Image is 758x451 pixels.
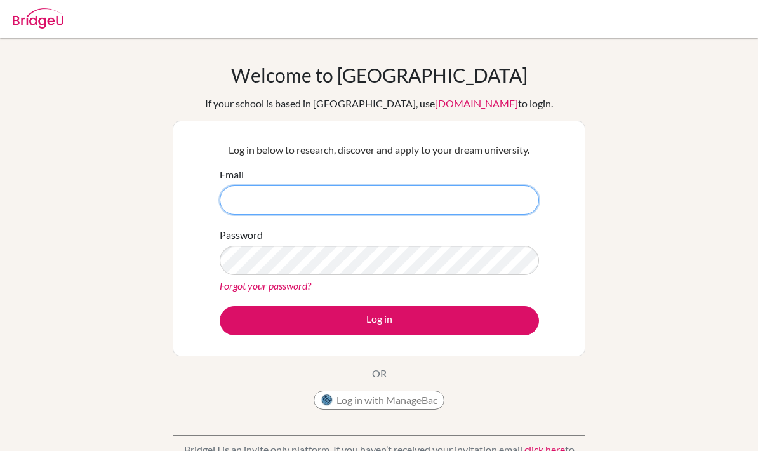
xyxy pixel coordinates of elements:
p: Log in below to research, discover and apply to your dream university. [220,142,539,158]
button: Log in [220,306,539,335]
p: OR [372,366,387,381]
div: If your school is based in [GEOGRAPHIC_DATA], use to login. [205,96,553,111]
label: Email [220,167,244,182]
a: Forgot your password? [220,279,311,292]
a: [DOMAIN_NAME] [435,97,518,109]
button: Log in with ManageBac [314,391,444,410]
img: Bridge-U [13,8,63,29]
label: Password [220,227,263,243]
h1: Welcome to [GEOGRAPHIC_DATA] [231,64,528,86]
